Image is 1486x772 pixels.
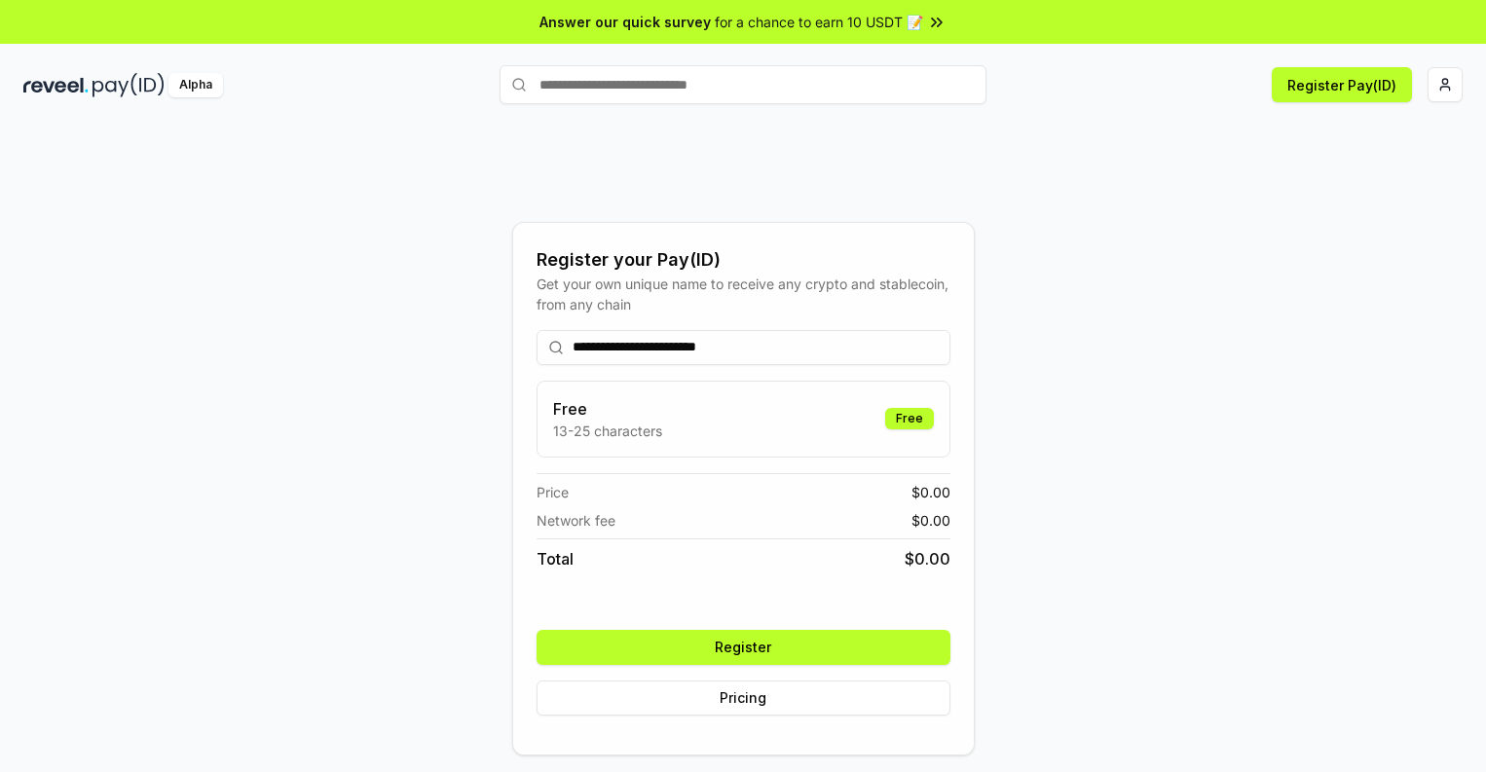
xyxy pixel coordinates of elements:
[23,73,89,97] img: reveel_dark
[537,482,569,502] span: Price
[537,274,950,314] div: Get your own unique name to receive any crypto and stablecoin, from any chain
[553,397,662,421] h3: Free
[1272,67,1412,102] button: Register Pay(ID)
[537,510,615,531] span: Network fee
[93,73,165,97] img: pay_id
[905,547,950,570] span: $ 0.00
[885,408,934,429] div: Free
[537,630,950,665] button: Register
[911,482,950,502] span: $ 0.00
[537,246,950,274] div: Register your Pay(ID)
[168,73,223,97] div: Alpha
[715,12,923,32] span: for a chance to earn 10 USDT 📝
[537,680,950,716] button: Pricing
[537,547,574,570] span: Total
[539,12,711,32] span: Answer our quick survey
[911,510,950,531] span: $ 0.00
[553,421,662,441] p: 13-25 characters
